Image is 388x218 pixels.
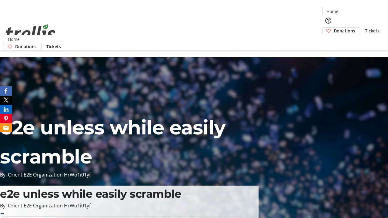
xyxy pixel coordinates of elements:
[360,28,384,34] a: Tickets
[8,36,20,42] span: Home
[42,43,66,50] a: Tickets
[322,27,360,34] a: Donations
[322,15,334,27] button: Help
[326,8,338,15] span: Home
[46,43,61,50] span: Tickets
[365,28,380,34] span: Tickets
[334,28,355,34] span: Donations
[4,36,23,42] a: Home
[322,34,334,46] button: Cart
[4,43,42,50] a: Donations
[323,8,342,15] a: Home
[4,18,58,48] img: Orient E2E Organization HrWo1i01yf's Logo
[15,43,37,50] span: Donations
